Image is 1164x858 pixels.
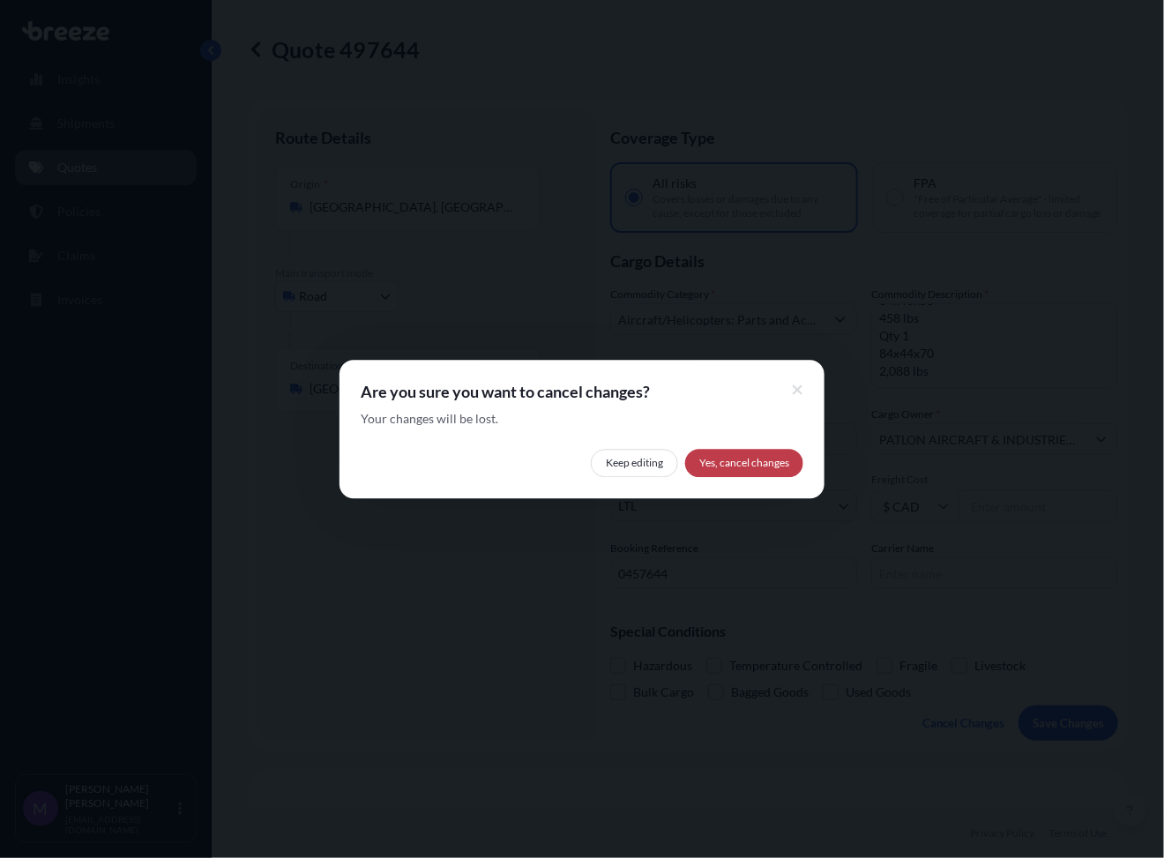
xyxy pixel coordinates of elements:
[591,449,678,477] button: Keep editing
[361,410,498,428] span: Your changes will be lost.
[606,454,663,472] span: Keep editing
[685,449,803,477] button: Yes, cancel changes
[361,381,803,402] span: Are you sure you want to cancel changes?
[699,454,789,472] span: Yes, cancel changes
